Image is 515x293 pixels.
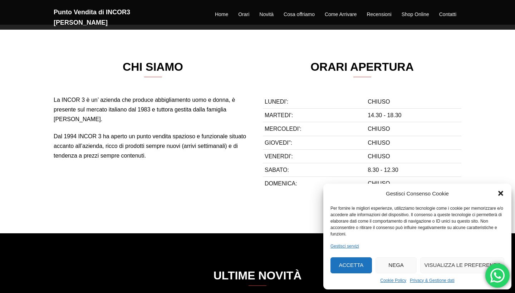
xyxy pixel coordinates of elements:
[54,60,252,77] h3: CHI SIAMO
[263,163,366,177] td: SABATO:
[215,10,228,19] a: Home
[263,95,366,109] td: LUNEDI':
[439,10,456,19] a: Contatti
[497,190,504,197] div: Chiudi la finestra di dialogo
[54,131,252,161] p: Dal 1994 INCOR 3 ha aperto un punto vendita spazioso e funzionale situato accanto all’azienda, ri...
[485,263,510,288] div: 'Hai
[410,277,455,284] a: Privacy & Gestione dati
[386,189,449,198] div: Gestisci Consenso Cookie
[380,277,406,284] a: Cookie Policy
[367,10,391,19] a: Recensioni
[263,149,366,163] td: VENERDI':
[366,163,461,177] td: 8.30 - 12.30
[366,136,461,149] td: CHIUSO
[366,109,461,122] td: 14.30 - 18.30
[263,177,366,190] td: DOMENICA:
[366,95,461,109] td: CHIUSO
[54,7,182,28] h2: Punto Vendita di INCOR3 [PERSON_NAME]
[330,257,372,273] button: Accetta
[263,136,366,149] td: GIOVEDI'':
[54,95,252,124] p: La INCOR 3 è un’ azienda che produce abbigliamento uomo e donna, è presente sul mercato italiano ...
[325,10,357,19] a: Come Arrivare
[330,243,359,250] a: Gestisci servizi
[263,109,366,122] td: MARTEDI':
[263,122,366,136] td: MERCOLEDI':
[402,10,429,19] a: Shop Online
[420,257,504,273] button: Visualizza le preferenze
[366,149,461,163] td: CHIUSO
[330,205,504,237] div: Per fornire le migliori esperienze, utilizziamo tecnologie come i cookie per memorizzare e/o acce...
[54,269,461,286] h3: Ultime Novità
[259,10,274,19] a: Novità
[366,177,461,190] td: CHIUSO
[376,257,417,273] button: Nega
[284,10,315,19] a: Cosa offriamo
[263,60,461,77] h3: ORARI APERTURA
[238,10,249,19] a: Orari
[366,122,461,136] td: CHIUSO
